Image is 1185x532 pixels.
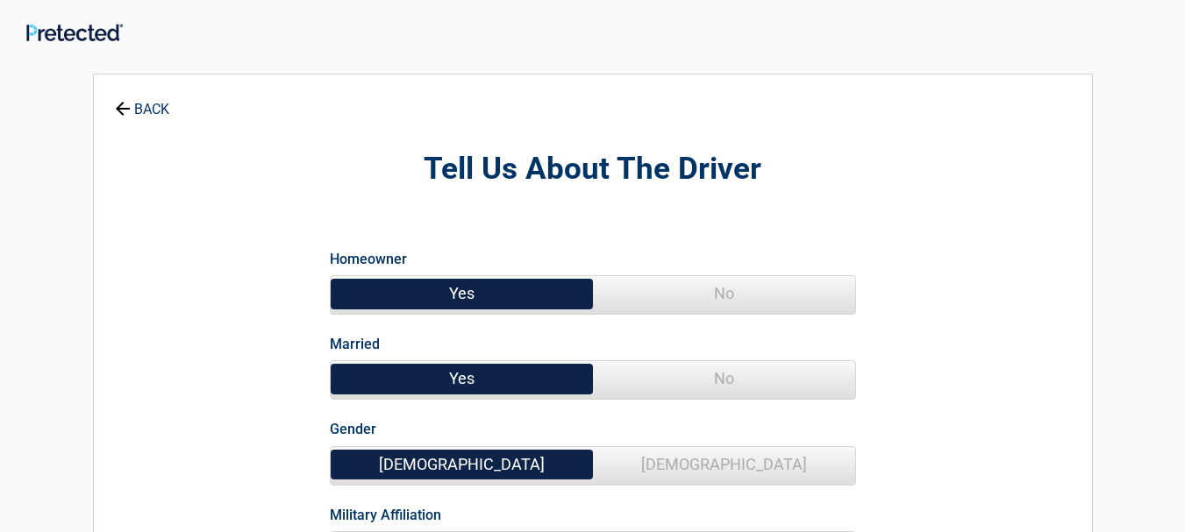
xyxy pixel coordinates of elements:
span: No [593,276,855,311]
span: Yes [331,361,593,396]
label: Homeowner [330,247,407,271]
h2: Tell Us About The Driver [190,149,996,190]
span: Yes [331,276,593,311]
label: Gender [330,417,376,441]
span: [DEMOGRAPHIC_DATA] [331,447,593,482]
a: BACK [111,86,173,117]
img: Main Logo [26,24,123,41]
span: [DEMOGRAPHIC_DATA] [593,447,855,482]
label: Married [330,332,380,356]
label: Military Affiliation [330,503,441,527]
span: No [593,361,855,396]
